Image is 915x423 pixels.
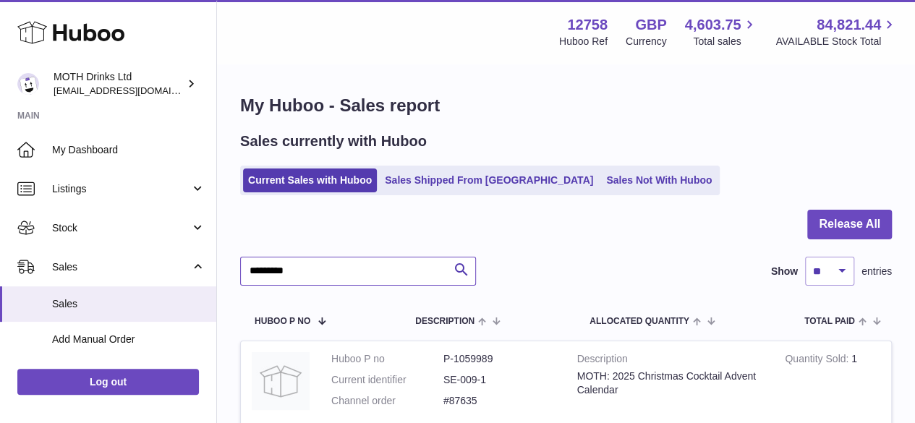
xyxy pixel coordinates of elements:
[52,221,190,235] span: Stock
[804,317,855,326] span: Total paid
[785,353,851,368] strong: Quantity Sold
[577,369,764,397] div: MOTH: 2025 Christmas Cocktail Advent Calendar
[771,265,798,278] label: Show
[240,94,892,117] h1: My Huboo - Sales report
[243,168,377,192] a: Current Sales with Huboo
[17,73,39,95] img: internalAdmin-12758@internal.huboo.com
[52,143,205,157] span: My Dashboard
[252,352,310,410] img: no-photo.jpg
[775,15,898,48] a: 84,821.44 AVAILABLE Stock Total
[54,70,184,98] div: MOTH Drinks Ltd
[380,168,598,192] a: Sales Shipped From [GEOGRAPHIC_DATA]
[861,265,892,278] span: entries
[775,35,898,48] span: AVAILABLE Stock Total
[601,168,717,192] a: Sales Not With Huboo
[693,35,757,48] span: Total sales
[415,317,474,326] span: Description
[52,333,205,346] span: Add Manual Order
[817,15,881,35] span: 84,821.44
[331,373,443,387] dt: Current identifier
[52,297,205,311] span: Sales
[240,132,427,151] h2: Sales currently with Huboo
[685,15,741,35] span: 4,603.75
[626,35,667,48] div: Currency
[443,373,556,387] dd: SE-009-1
[331,352,443,366] dt: Huboo P no
[559,35,608,48] div: Huboo Ref
[443,394,556,408] dd: #87635
[567,15,608,35] strong: 12758
[590,317,689,326] span: ALLOCATED Quantity
[52,182,190,196] span: Listings
[255,317,310,326] span: Huboo P no
[331,394,443,408] dt: Channel order
[17,369,199,395] a: Log out
[635,15,666,35] strong: GBP
[52,260,190,274] span: Sales
[54,85,213,96] span: [EMAIL_ADDRESS][DOMAIN_NAME]
[443,352,556,366] dd: P-1059989
[577,352,764,369] strong: Description
[685,15,758,48] a: 4,603.75 Total sales
[807,210,892,239] button: Release All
